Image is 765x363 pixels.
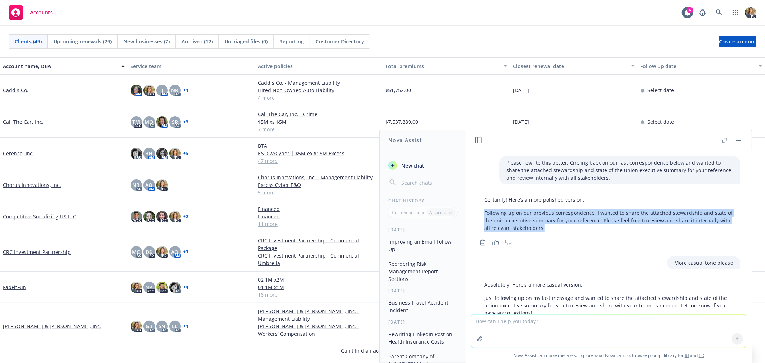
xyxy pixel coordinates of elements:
button: Closest renewal date [510,57,638,75]
a: BTA [258,142,380,150]
a: Call The Car, Inc. - Crime [258,110,380,118]
a: Caddis Co. - Management Liability [258,79,380,86]
button: New chat [386,159,460,172]
a: Report a Bug [695,5,710,20]
a: Call The Car, Inc. [3,118,43,126]
span: BH [146,150,153,157]
a: Create account [719,36,756,47]
a: 01 1M x1M [258,283,380,291]
div: [DATE] [380,227,466,233]
span: Select date [648,118,674,126]
a: + 2 [184,214,189,219]
span: Upcoming renewals (29) [53,38,112,45]
img: photo [143,85,155,96]
span: LL [172,322,178,330]
span: SN [159,322,165,330]
a: TR [699,352,704,358]
a: FabFitFun [3,283,26,291]
button: Reordering Risk Management Report Sections [386,258,460,285]
div: Service team [131,62,252,70]
a: BI [685,352,689,358]
div: [DATE] [380,319,466,325]
a: + 1 [184,250,189,254]
img: photo [131,321,142,332]
a: Caddis Co. [3,86,28,94]
input: Search chats [400,178,457,188]
a: CRC Investment Partnership - Commercial Package [258,237,380,252]
button: Active policies [255,57,383,75]
a: + 5 [184,151,189,156]
img: photo [131,211,142,222]
a: 4 more [258,94,380,102]
button: Improving an Email Follow-Up [386,236,460,255]
a: + 1 [184,88,189,93]
a: + 4 [184,285,189,289]
a: Chorus Innovations, Inc. - Management Liability [258,174,380,181]
a: + 3 [184,120,189,124]
div: [DATE] [380,288,466,294]
span: Accounts [30,10,53,15]
a: Search [712,5,726,20]
span: MC [132,248,140,256]
span: [DATE] [513,118,529,126]
span: JJ [161,86,164,94]
a: [PERSON_NAME] & [PERSON_NAME], Inc. - Workers' Compensation [258,322,380,338]
img: photo [156,179,168,191]
a: 7 more [258,126,380,133]
span: Untriaged files (0) [225,38,268,45]
button: Business Travel Accident Incident [386,297,460,316]
p: Just following up on my last message and wanted to share the attached stewardship and state of th... [484,294,733,317]
a: 47 more [258,157,380,165]
img: photo [169,282,181,293]
a: Cerence, Inc. [3,150,34,157]
span: New chat [400,162,424,169]
span: Can't find an account? [341,347,424,354]
p: Current account [392,209,424,216]
span: $7,537,889.00 [386,118,419,126]
div: Chat History [380,198,466,204]
span: Nova Assist can make mistakes. Explore what Nova can do: Browse prompt library for and [468,348,749,363]
span: NP [146,283,153,291]
div: 6 [687,7,693,13]
span: DS [146,248,152,256]
span: Reporting [279,38,304,45]
span: Customer Directory [316,38,364,45]
div: Total premiums [386,62,500,70]
img: photo [745,7,756,18]
img: photo [131,85,142,96]
span: [DATE] [513,86,529,94]
img: photo [156,282,168,293]
span: Create account [719,35,756,48]
div: Follow up date [641,62,755,70]
a: Financed [258,205,380,213]
span: SR [172,118,178,126]
img: photo [156,148,168,159]
a: 5 more [258,189,380,196]
a: Competitive Socializing US LLC [3,213,76,220]
a: [PERSON_NAME] & [PERSON_NAME], Inc. [3,322,101,330]
p: Please rewrite this better: Circling back on our last correspondence below and wanted to share th... [506,159,733,181]
p: All accounts [429,209,453,216]
span: NR [171,86,179,94]
span: GB [146,322,152,330]
button: Service team [128,57,255,75]
a: 11 more [258,220,380,228]
span: AO [171,248,179,256]
a: 02 1M x2M [258,276,380,283]
a: Switch app [728,5,743,20]
span: NR [133,181,140,189]
span: AO [146,181,153,189]
div: Active policies [258,62,380,70]
span: MQ [145,118,154,126]
img: photo [131,148,142,159]
img: photo [156,116,168,128]
p: Following up on our previous correspondence, I wanted to share the attached stewardship and state... [484,209,733,232]
a: CRC Investment Partnership [3,248,71,256]
span: Archived (12) [181,38,213,45]
a: 5 more [258,338,380,345]
a: [PERSON_NAME] & [PERSON_NAME], Inc. - Management Liability [258,307,380,322]
img: photo [156,211,168,222]
svg: Copy to clipboard [480,239,486,246]
span: $51,752.00 [386,86,411,94]
h1: Nova Assist [388,136,422,144]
